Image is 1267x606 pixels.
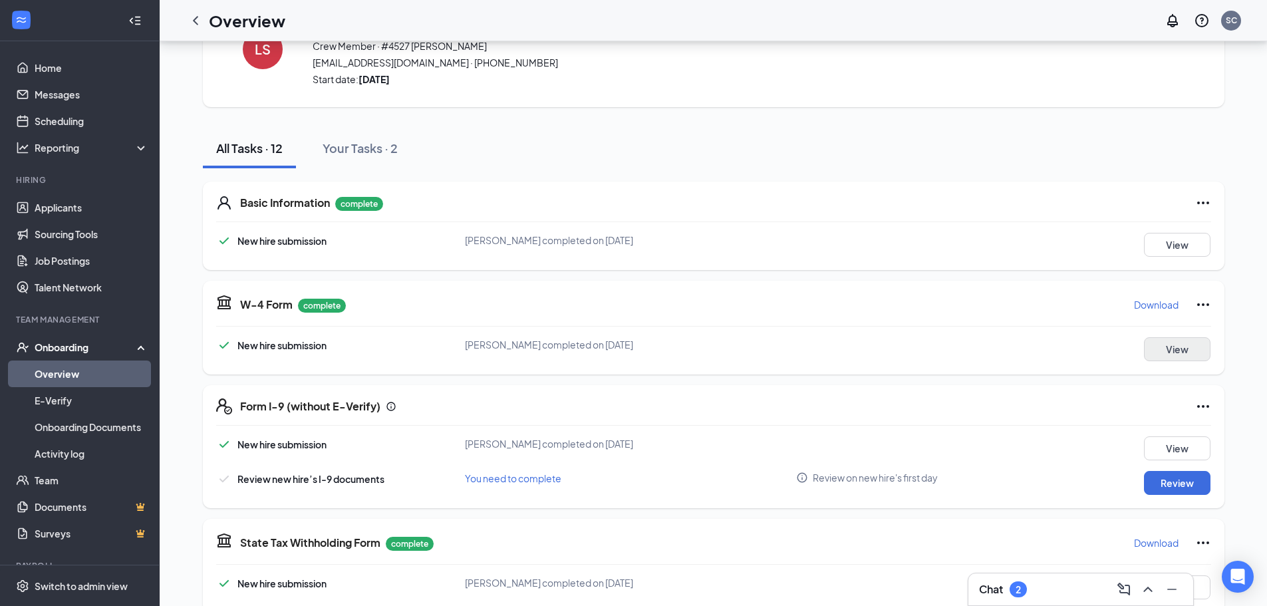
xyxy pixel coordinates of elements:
svg: TaxGovernmentIcon [216,294,232,310]
svg: Checkmark [216,575,232,591]
svg: Checkmark [216,337,232,353]
button: ChevronUp [1137,579,1159,600]
span: [PERSON_NAME] completed on [DATE] [465,339,633,351]
svg: TaxGovernmentIcon [216,532,232,548]
div: All Tasks · 12 [216,140,283,156]
svg: Checkmark [216,436,232,452]
h5: Basic Information [240,196,330,210]
a: Team [35,467,148,494]
svg: Ellipses [1195,535,1211,551]
svg: Notifications [1165,13,1181,29]
button: ComposeMessage [1113,579,1135,600]
div: Your Tasks · 2 [323,140,398,156]
div: Payroll [16,560,146,571]
button: View [1144,233,1210,257]
a: Onboarding Documents [35,414,148,440]
span: [EMAIL_ADDRESS][DOMAIN_NAME] · [PHONE_NUMBER] [313,56,1051,69]
svg: WorkstreamLogo [15,13,28,27]
a: Overview [35,361,148,387]
button: View [1144,436,1210,460]
a: Applicants [35,194,148,221]
a: Talent Network [35,274,148,301]
span: You need to complete [465,472,561,484]
div: Team Management [16,314,146,325]
p: Download [1134,536,1179,549]
p: complete [298,299,346,313]
svg: Checkmark [216,471,232,487]
p: Download [1134,298,1179,311]
svg: Ellipses [1195,297,1211,313]
svg: FormI9EVerifyIcon [216,398,232,414]
h4: LS [255,45,271,54]
span: [PERSON_NAME] completed on [DATE] [465,234,633,246]
div: Onboarding [35,341,137,354]
h5: Form I-9 (without E-Verify) [240,399,380,414]
svg: ComposeMessage [1116,581,1132,597]
strong: [DATE] [358,73,390,85]
svg: UserCheck [16,341,29,354]
svg: Info [386,401,396,412]
span: [PERSON_NAME] completed on [DATE] [465,577,633,589]
span: New hire submission [237,438,327,450]
div: Open Intercom Messenger [1222,561,1254,593]
svg: Ellipses [1195,398,1211,414]
svg: Collapse [128,14,142,27]
svg: Info [796,472,808,484]
div: 2 [1016,584,1021,595]
span: Review on new hire's first day [813,471,938,484]
a: E-Verify [35,387,148,414]
button: Download [1133,294,1179,315]
svg: Ellipses [1195,195,1211,211]
p: complete [335,197,383,211]
div: Hiring [16,174,146,186]
a: Home [35,55,148,81]
a: DocumentsCrown [35,494,148,520]
svg: Analysis [16,141,29,154]
svg: Settings [16,579,29,593]
div: SC [1226,15,1237,26]
button: Download [1133,532,1179,553]
span: New hire submission [237,235,327,247]
h1: Overview [209,9,285,32]
svg: ChevronLeft [188,13,204,29]
a: Messages [35,81,148,108]
a: Activity log [35,440,148,467]
span: Review new hire’s I-9 documents [237,473,384,485]
button: Review [1144,471,1210,495]
svg: Minimize [1164,581,1180,597]
div: Switch to admin view [35,579,128,593]
svg: User [216,195,232,211]
svg: QuestionInfo [1194,13,1210,29]
a: Scheduling [35,108,148,134]
span: New hire submission [237,577,327,589]
p: complete [386,537,434,551]
svg: ChevronUp [1140,581,1156,597]
span: [PERSON_NAME] completed on [DATE] [465,438,633,450]
a: SurveysCrown [35,520,148,547]
span: New hire submission [237,339,327,351]
span: Start date: [313,73,1051,86]
h5: State Tax Withholding Form [240,535,380,550]
button: LS [229,12,296,86]
button: Minimize [1161,579,1183,600]
h3: Chat [979,582,1003,597]
a: Job Postings [35,247,148,274]
div: Reporting [35,141,149,154]
span: Crew Member · #4527 [PERSON_NAME] [313,39,1051,53]
h5: W-4 Form [240,297,293,312]
button: View [1144,337,1210,361]
a: Sourcing Tools [35,221,148,247]
svg: Checkmark [216,233,232,249]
